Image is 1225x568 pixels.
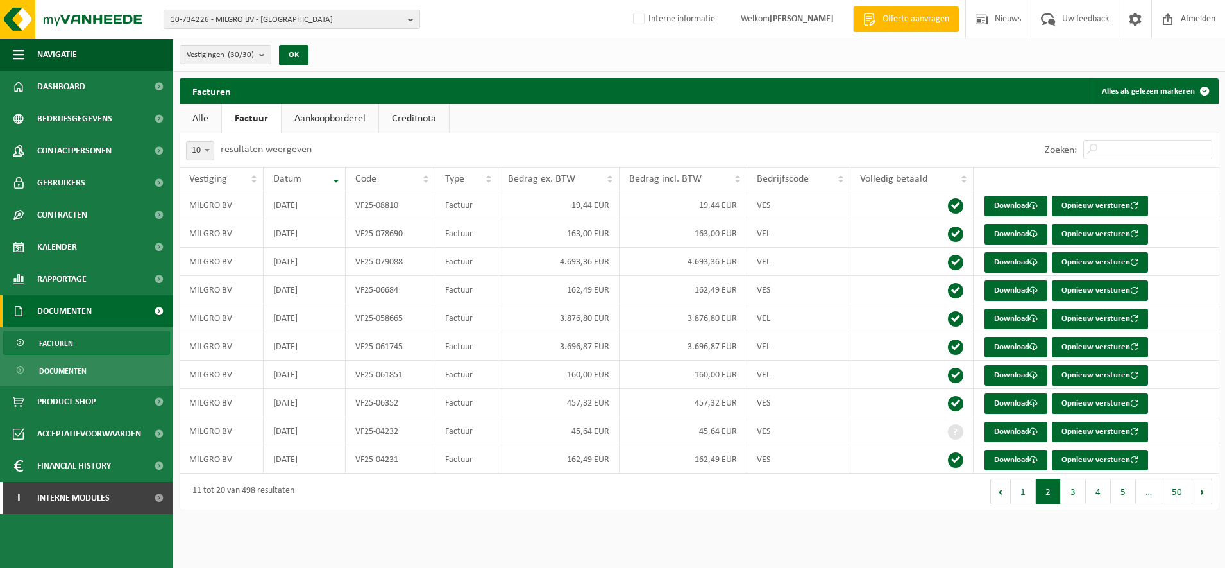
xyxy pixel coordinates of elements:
td: [DATE] [264,389,345,417]
td: VF25-04231 [346,445,436,474]
label: Zoeken: [1045,145,1077,155]
span: Offerte aanvragen [879,13,952,26]
button: Opnieuw versturen [1052,252,1148,273]
a: Download [984,280,1047,301]
h2: Facturen [180,78,244,103]
span: Acceptatievoorwaarden [37,418,141,450]
td: 19,44 EUR [498,191,620,219]
td: VEL [747,332,850,361]
td: Factuur [435,219,498,248]
button: Opnieuw versturen [1052,309,1148,329]
td: MILGRO BV [180,248,264,276]
a: Alle [180,104,221,133]
td: MILGRO BV [180,417,264,445]
td: VF25-061851 [346,361,436,389]
span: Bedrijfscode [757,174,809,184]
span: Volledig betaald [860,174,927,184]
td: 162,49 EUR [620,276,747,304]
button: 1 [1011,479,1036,504]
a: Creditnota [379,104,449,133]
button: 4 [1086,479,1111,504]
count: (30/30) [228,51,254,59]
td: [DATE] [264,191,345,219]
a: Download [984,450,1047,470]
td: [DATE] [264,219,345,248]
td: Factuur [435,276,498,304]
td: [DATE] [264,417,345,445]
span: Documenten [39,359,87,383]
td: VF25-058665 [346,304,436,332]
td: MILGRO BV [180,445,264,474]
span: Facturen [39,331,73,356]
a: Download [984,224,1047,245]
button: Opnieuw versturen [1052,365,1148,386]
label: Interne informatie [630,10,715,29]
td: 3.696,87 EUR [620,332,747,361]
td: 19,44 EUR [620,191,747,219]
span: Financial History [37,450,111,482]
td: Factuur [435,332,498,361]
td: VF25-04232 [346,417,436,445]
td: 162,49 EUR [498,445,620,474]
span: I [13,482,24,514]
button: Opnieuw versturen [1052,450,1148,470]
strong: [PERSON_NAME] [770,14,834,24]
span: Dashboard [37,71,85,103]
a: Download [984,309,1047,329]
td: Factuur [435,191,498,219]
td: 3.696,87 EUR [498,332,620,361]
td: VES [747,445,850,474]
button: Previous [990,479,1011,504]
td: [DATE] [264,276,345,304]
button: 50 [1162,479,1192,504]
span: Product Shop [37,386,96,418]
button: Alles als gelezen markeren [1092,78,1217,104]
button: 3 [1061,479,1086,504]
span: Type [445,174,464,184]
td: 162,49 EUR [498,276,620,304]
button: OK [279,45,308,65]
td: 160,00 EUR [498,361,620,389]
td: VES [747,276,850,304]
td: Factuur [435,417,498,445]
span: Navigatie [37,39,77,71]
button: Opnieuw versturen [1052,337,1148,357]
span: Interne modules [37,482,110,514]
a: Download [984,422,1047,442]
td: 160,00 EUR [620,361,747,389]
a: Offerte aanvragen [853,6,959,32]
td: VES [747,417,850,445]
td: 4.693,36 EUR [498,248,620,276]
span: Contactpersonen [37,135,112,167]
a: Factuur [222,104,281,133]
a: Download [984,196,1047,216]
td: MILGRO BV [180,332,264,361]
button: 2 [1036,479,1061,504]
span: Datum [273,174,301,184]
div: 11 tot 20 van 498 resultaten [186,480,294,503]
td: 457,32 EUR [620,389,747,417]
button: 10-734226 - MILGRO BV - [GEOGRAPHIC_DATA] [164,10,420,29]
button: 5 [1111,479,1136,504]
td: VEL [747,361,850,389]
span: 10 [186,141,214,160]
a: Facturen [3,331,170,355]
span: Code [355,174,376,184]
td: MILGRO BV [180,191,264,219]
td: MILGRO BV [180,276,264,304]
td: [DATE] [264,445,345,474]
td: Factuur [435,389,498,417]
span: Vestiging [189,174,227,184]
span: Contracten [37,199,87,231]
span: Gebruikers [37,167,85,199]
td: Factuur [435,445,498,474]
td: [DATE] [264,332,345,361]
button: Next [1192,479,1212,504]
td: VEL [747,219,850,248]
td: 163,00 EUR [498,219,620,248]
td: VF25-079088 [346,248,436,276]
td: 45,64 EUR [498,417,620,445]
span: 10-734226 - MILGRO BV - [GEOGRAPHIC_DATA] [171,10,403,30]
span: Bedrag incl. BTW [629,174,702,184]
td: VEL [747,304,850,332]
